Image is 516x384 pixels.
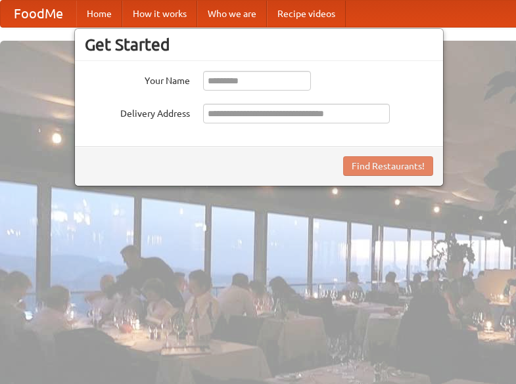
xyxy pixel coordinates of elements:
[76,1,122,27] a: Home
[85,104,190,120] label: Delivery Address
[85,71,190,87] label: Your Name
[122,1,197,27] a: How it works
[85,35,433,54] h3: Get Started
[1,1,76,27] a: FoodMe
[343,156,433,176] button: Find Restaurants!
[267,1,346,27] a: Recipe videos
[197,1,267,27] a: Who we are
